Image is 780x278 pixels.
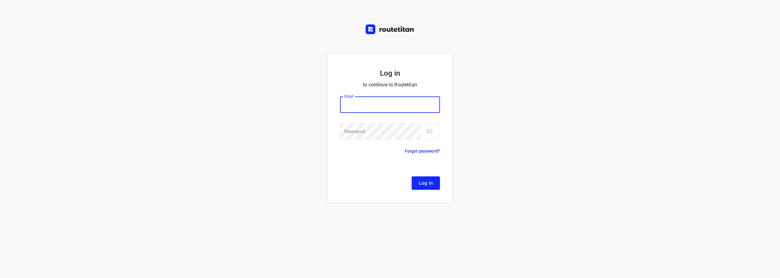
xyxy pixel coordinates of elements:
span: Log In [419,179,433,187]
button: toggle password visibility [424,125,436,137]
img: Routetitan [366,24,414,34]
p: to continue to Routetitan [340,81,440,89]
button: Log In [412,176,440,190]
h5: Log in [340,68,440,78]
p: Forgot password? [405,147,440,155]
